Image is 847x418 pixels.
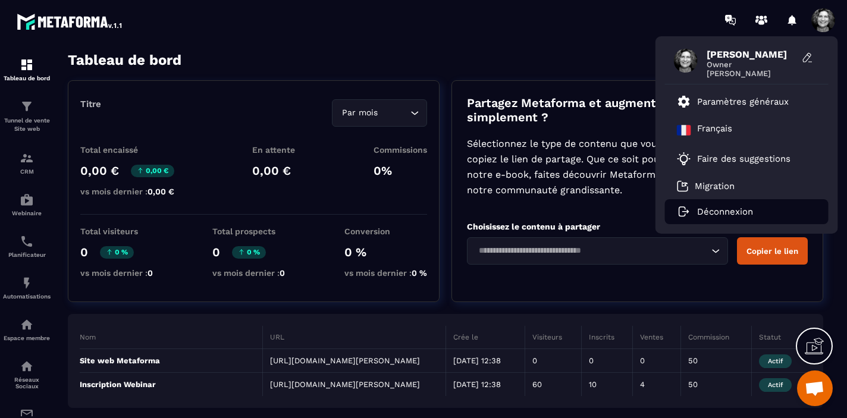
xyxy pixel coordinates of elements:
p: 0 [80,245,88,259]
p: Migration [695,181,735,191]
th: Crée le [446,326,525,349]
p: 0 % [344,245,427,259]
img: formation [20,151,34,165]
p: 0,00 € [131,165,174,177]
a: Paramètres généraux [677,95,789,109]
h3: Tableau de bord [68,52,181,68]
span: 0,00 € [148,187,174,196]
th: URL [263,326,446,349]
p: Titre [80,99,101,109]
p: Commissions [374,145,427,155]
td: 0 [581,349,632,373]
div: Search for option [332,99,427,127]
a: schedulerschedulerPlanificateur [3,225,51,267]
a: formationformationTunnel de vente Site web [3,90,51,142]
p: Paramètres généraux [697,96,789,107]
a: Faire des suggestions [677,152,802,166]
p: 0 % [232,246,266,259]
a: automationsautomationsAutomatisations [3,267,51,309]
p: vs mois dernier : [212,268,285,278]
p: 0,00 € [80,164,119,178]
p: vs mois dernier : [344,268,427,278]
a: formationformationTableau de bord [3,49,51,90]
th: Commission [680,326,751,349]
span: [PERSON_NAME] [707,69,796,78]
p: Total encaissé [80,145,174,155]
th: Ventes [632,326,680,349]
p: Déconnexion [697,206,753,217]
p: Faire des suggestions [697,153,790,164]
img: formation [20,99,34,114]
p: 0,00 € [252,164,295,178]
p: [DATE] 12:38 [453,356,517,365]
a: formationformationCRM [3,142,51,184]
p: Réseaux Sociaux [3,376,51,389]
a: Migration [677,180,735,192]
p: Sélectionnez le type de contenu que vous souhaitez promouvoir et copiez le lien de partage. Que c... [467,136,808,198]
img: scheduler [20,234,34,249]
span: Actif [759,378,792,392]
p: Choisissez le contenu à partager [467,222,808,231]
p: Tableau de bord [3,75,51,81]
span: Actif [759,354,792,368]
img: logo [17,11,124,32]
p: Automatisations [3,293,51,300]
p: [DATE] 12:38 [453,380,517,389]
a: automationsautomationsWebinaire [3,184,51,225]
td: 0 [632,349,680,373]
span: Par mois [340,106,381,120]
td: 50 [680,349,751,373]
button: Copier le lien [737,237,808,265]
span: [PERSON_NAME] [707,49,796,60]
p: Inscription Webinar [80,380,255,389]
td: [URL][DOMAIN_NAME][PERSON_NAME] [263,373,446,397]
div: Search for option [467,237,728,265]
img: formation [20,58,34,72]
p: Conversion [344,227,427,236]
p: Espace membre [3,335,51,341]
td: 10 [581,373,632,397]
td: 50 [680,373,751,397]
p: Site web Metaforma [80,356,255,365]
p: vs mois dernier : [80,187,174,196]
input: Search for option [381,106,407,120]
p: Planificateur [3,252,51,258]
a: social-networksocial-networkRéseaux Sociaux [3,350,51,398]
td: 4 [632,373,680,397]
th: Statut [751,326,811,349]
input: Search for option [475,244,708,257]
td: [URL][DOMAIN_NAME][PERSON_NAME] [263,349,446,373]
th: Visiteurs [525,326,581,349]
p: Tunnel de vente Site web [3,117,51,133]
p: Partagez Metaforma et augmentez vos revenues simplement ? [467,96,808,124]
p: 0 % [100,246,134,259]
span: Owner [707,60,796,69]
p: 0 [212,245,220,259]
img: automations [20,276,34,290]
p: En attente [252,145,295,155]
p: Webinaire [3,210,51,216]
p: Français [697,123,732,137]
span: 0 [148,268,153,278]
span: 0 [280,268,285,278]
a: automationsautomationsEspace membre [3,309,51,350]
p: 0% [374,164,427,178]
div: Ouvrir le chat [797,370,833,406]
th: Inscrits [581,326,632,349]
p: Total prospects [212,227,285,236]
p: Total visiteurs [80,227,153,236]
img: automations [20,193,34,207]
td: 0 [525,349,581,373]
img: automations [20,318,34,332]
p: CRM [3,168,51,175]
span: 0 % [412,268,427,278]
td: 60 [525,373,581,397]
th: Nom [80,326,263,349]
p: vs mois dernier : [80,268,153,278]
img: social-network [20,359,34,373]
